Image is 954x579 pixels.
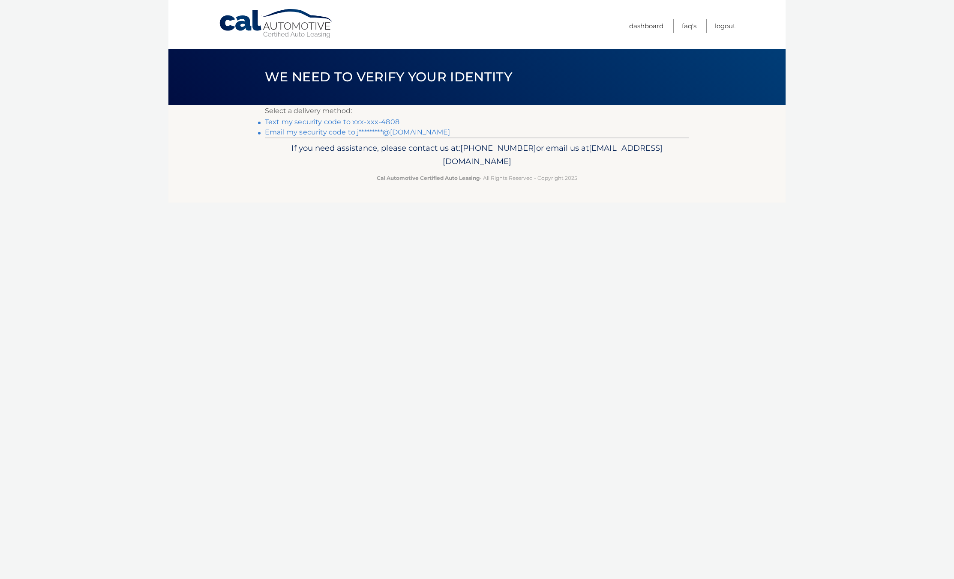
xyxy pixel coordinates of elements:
p: - All Rights Reserved - Copyright 2025 [270,173,684,182]
a: Cal Automotive [219,9,334,39]
a: Logout [715,19,735,33]
a: Email my security code to j*********@[DOMAIN_NAME] [265,128,450,136]
span: We need to verify your identity [265,69,512,85]
p: If you need assistance, please contact us at: or email us at [270,141,684,169]
strong: Cal Automotive Certified Auto Leasing [377,175,480,181]
span: [PHONE_NUMBER] [460,143,536,153]
p: Select a delivery method: [265,105,689,117]
a: Dashboard [629,19,663,33]
a: FAQ's [682,19,696,33]
a: Text my security code to xxx-xxx-4808 [265,118,399,126]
